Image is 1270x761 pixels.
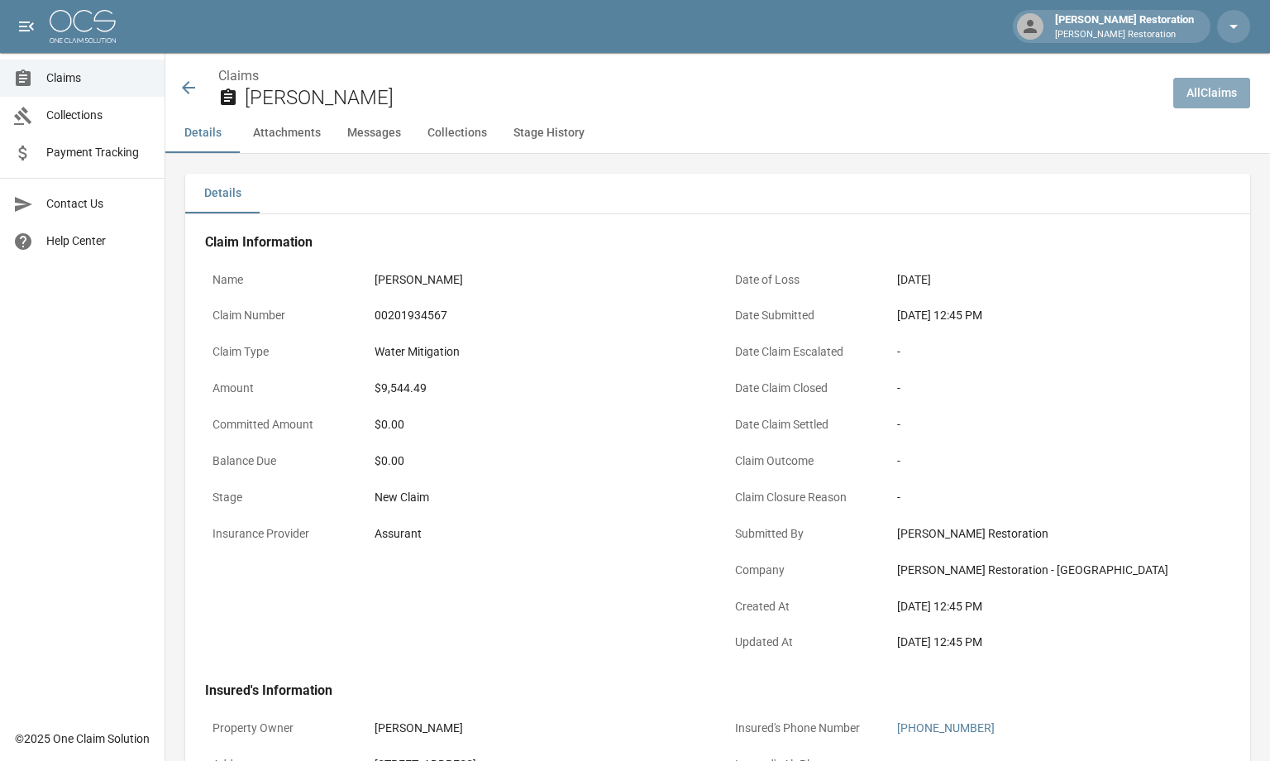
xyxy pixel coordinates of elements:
h4: Claim Information [205,234,1230,251]
p: Claim Outcome [728,445,876,477]
div: Assurant [375,525,422,543]
p: Balance Due [205,445,354,477]
p: Insurance Provider [205,518,354,550]
p: Created At [728,591,876,623]
p: Amount [205,372,354,404]
div: $9,544.49 [375,380,427,397]
button: open drawer [10,10,43,43]
p: Committed Amount [205,409,354,441]
p: Company [728,554,876,586]
div: - [897,380,1223,397]
h2: [PERSON_NAME] [245,86,1160,110]
p: Stage [205,481,354,514]
p: Date Submitted [728,299,876,332]
button: Messages [334,113,414,153]
div: $0.00 [375,416,700,433]
div: New Claim [375,489,700,506]
div: - [897,489,1223,506]
div: 00201934567 [375,307,447,324]
div: Water Mitigation [375,343,460,361]
div: anchor tabs [165,113,1270,153]
div: [PERSON_NAME] Restoration [897,525,1223,543]
button: Attachments [240,113,334,153]
div: © 2025 One Claim Solution [15,730,150,747]
p: Claim Closure Reason [728,481,876,514]
span: Help Center [46,232,151,250]
div: $0.00 [375,452,700,470]
span: Payment Tracking [46,144,151,161]
a: Claims [218,68,259,84]
span: Contact Us [46,195,151,213]
p: [PERSON_NAME] Restoration [1055,28,1194,42]
div: [DATE] [897,271,931,289]
button: Details [165,113,240,153]
a: AllClaims [1173,78,1250,108]
p: Name [205,264,354,296]
div: [PERSON_NAME] Restoration - [GEOGRAPHIC_DATA] [897,562,1223,579]
p: Date Claim Closed [728,372,876,404]
div: [DATE] 12:45 PM [897,598,1223,615]
span: Claims [46,69,151,87]
div: - [897,416,1223,433]
button: Collections [414,113,500,153]
h4: Insured's Information [205,682,1230,699]
div: details tabs [185,174,1250,213]
div: [PERSON_NAME] [375,271,463,289]
a: [PHONE_NUMBER] [897,721,995,735]
button: Stage History [500,113,598,153]
div: [PERSON_NAME] [375,720,463,737]
p: Claim Type [205,336,354,368]
div: - [897,452,1223,470]
div: [DATE] 12:45 PM [897,307,1223,324]
img: ocs-logo-white-transparent.png [50,10,116,43]
p: Claim Number [205,299,354,332]
div: - [897,343,1223,361]
div: [PERSON_NAME] Restoration [1048,12,1201,41]
button: Details [185,174,260,213]
p: Updated At [728,626,876,658]
div: [DATE] 12:45 PM [897,634,1223,651]
p: Date Claim Escalated [728,336,876,368]
span: Collections [46,107,151,124]
nav: breadcrumb [218,66,1160,86]
p: Submitted By [728,518,876,550]
p: Date Claim Settled [728,409,876,441]
p: Property Owner [205,712,354,744]
p: Date of Loss [728,264,876,296]
p: Insured's Phone Number [728,712,876,744]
